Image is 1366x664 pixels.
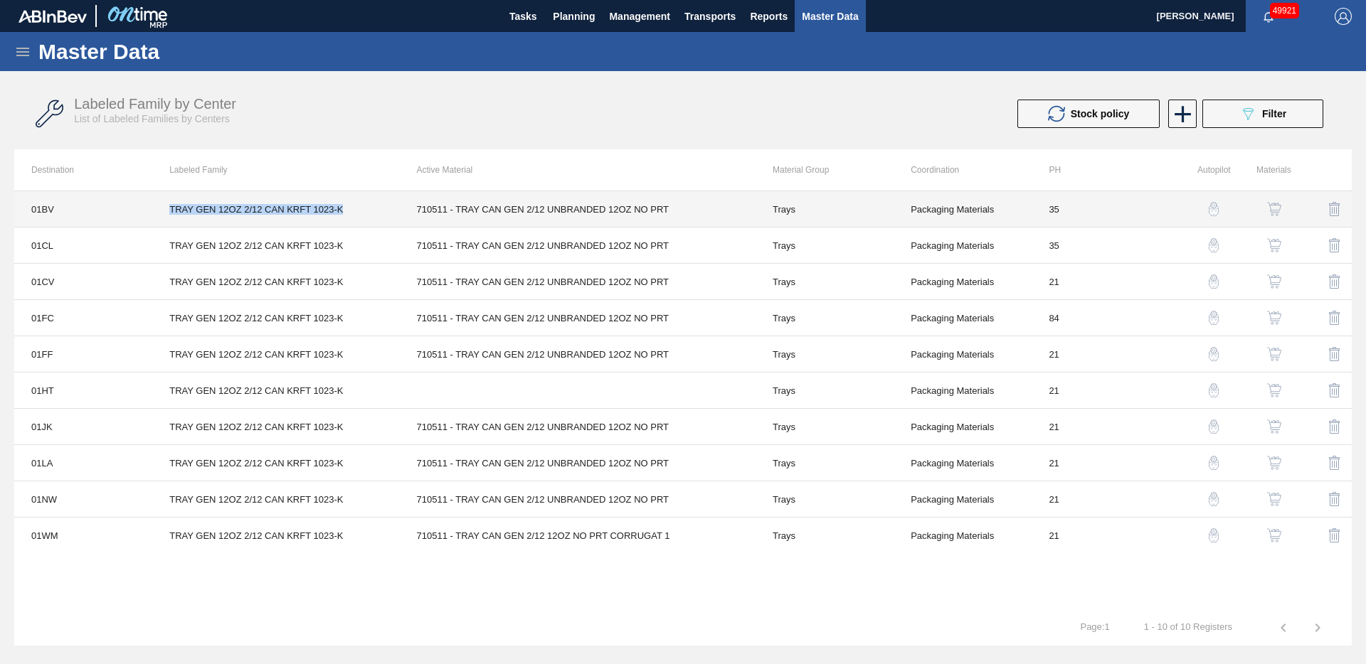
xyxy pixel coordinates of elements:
div: View Materials [1238,446,1291,480]
img: delete-icon [1326,527,1343,544]
button: auto-pilot-icon [1197,409,1231,444]
img: auto-pilot-icon [1207,419,1221,434]
img: shopping-cart-icon [1267,311,1281,325]
td: TRAY GEN 12OZ 2/12 CAN KRFT 1023-K [152,227,399,264]
td: Trays [756,445,894,481]
button: shopping-cart-icon [1257,409,1291,444]
img: shopping-cart-icon [1267,274,1281,289]
td: Trays [756,264,894,300]
button: delete-icon [1318,518,1352,552]
img: auto-pilot-icon [1207,311,1221,325]
span: Filter [1262,108,1286,119]
button: shopping-cart-icon [1257,446,1291,480]
td: TRAY GEN 12OZ 2/12 CAN KRFT 1023-K [152,373,399,409]
img: auto-pilot-icon [1207,347,1221,361]
div: View Materials [1238,337,1291,371]
button: shopping-cart-icon [1257,264,1291,299]
img: delete-icon [1326,273,1343,290]
div: Delete Labeled Family X Center [1298,482,1352,516]
h1: Master Data [38,43,291,60]
button: delete-icon [1318,301,1352,335]
td: 01NW [14,481,152,518]
td: Packaging Materials [894,373,1032,409]
td: 1 - 10 of 10 Registers [1127,610,1249,633]
button: delete-icon [1318,264,1352,299]
button: Stock policy [1017,100,1160,128]
td: 21 [1032,264,1170,300]
div: Delete Labeled Family X Center [1298,337,1352,371]
td: Packaging Materials [894,445,1032,481]
img: auto-pilot-icon [1207,383,1221,397]
td: TRAY GEN 12OZ 2/12 CAN KRFT 1023-K [152,409,399,445]
td: 710511 - TRAY CAN GEN 2/12 UNBRANDED 12OZ NO PRT [400,300,756,336]
button: delete-icon [1318,482,1352,516]
td: Trays [756,227,894,264]
td: Packaging Materials [894,481,1032,518]
td: 21 [1032,445,1170,481]
td: TRAY GEN 12OZ 2/12 CAN KRFT 1023-K [152,300,399,336]
img: shopping-cart-icon [1267,492,1281,506]
td: 01CL [14,227,152,264]
th: Autopilot [1170,149,1231,191]
div: Delete Labeled Family X Center [1298,228,1352,262]
div: Autopilot Configuration [1177,228,1231,262]
img: shopping-cart-icon [1267,347,1281,361]
img: auto-pilot-icon [1207,202,1221,216]
img: auto-pilot-icon [1207,456,1221,470]
span: Planning [553,8,595,25]
button: shopping-cart-icon [1257,373,1291,407]
div: Autopilot Configuration [1177,301,1231,335]
td: TRAY GEN 12OZ 2/12 CAN KRFT 1023-K [152,518,399,554]
td: 21 [1032,518,1170,554]
span: Management [609,8,670,25]
button: shopping-cart-icon [1257,228,1291,262]
td: TRAY GEN 12OZ 2/12 CAN KRFT 1023-K [152,481,399,518]
button: auto-pilot-icon [1197,518,1231,552]
div: Autopilot Configuration [1177,264,1231,299]
td: TRAY GEN 12OZ 2/12 CAN KRFT 1023-K [152,264,399,300]
div: Update stock policy [1017,100,1167,128]
img: auto-pilot-icon [1207,238,1221,252]
img: delete-icon [1326,491,1343,508]
td: 01WM [14,518,152,554]
td: TRAY GEN 12OZ 2/12 CAN KRFT 1023-K [152,445,399,481]
button: auto-pilot-icon [1197,482,1231,516]
td: 01BV [14,191,152,227]
div: View Materials [1238,518,1291,552]
img: delete-icon [1326,454,1343,471]
button: delete-icon [1318,373,1352,407]
button: auto-pilot-icon [1197,192,1231,226]
div: Delete Labeled Family X Center [1298,301,1352,335]
img: shopping-cart-icon [1267,238,1281,252]
div: Filter labeled family by center [1195,100,1330,128]
div: Autopilot Configuration [1177,337,1231,371]
div: Delete Labeled Family X Center [1298,373,1352,407]
span: Labeled Family by Center [74,96,236,112]
img: auto-pilot-icon [1207,492,1221,506]
button: delete-icon [1318,192,1352,226]
td: Packaging Materials [894,300,1032,336]
td: 21 [1032,336,1170,373]
img: delete-icon [1326,346,1343,363]
td: 21 [1032,409,1170,445]
button: delete-icon [1318,228,1352,262]
td: Trays [756,518,894,554]
div: Autopilot Configuration [1177,409,1231,444]
td: 710511 - TRAY CAN GEN 2/12 UNBRANDED 12OZ NO PRT [400,445,756,481]
td: 01LA [14,445,152,481]
div: Autopilot Configuration [1177,373,1231,407]
div: View Materials [1238,409,1291,444]
button: auto-pilot-icon [1197,264,1231,299]
td: 710511 - TRAY CAN GEN 2/12 UNBRANDED 12OZ NO PRT [400,336,756,373]
button: shopping-cart-icon [1257,301,1291,335]
div: View Materials [1238,192,1291,226]
td: Trays [756,191,894,227]
button: delete-icon [1318,337,1352,371]
td: 01JK [14,409,152,445]
button: delete-icon [1318,446,1352,480]
span: Transports [684,8,736,25]
td: Trays [756,409,894,445]
span: Reports [750,8,788,25]
div: New labeled family by center [1167,100,1195,128]
div: View Materials [1238,301,1291,335]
